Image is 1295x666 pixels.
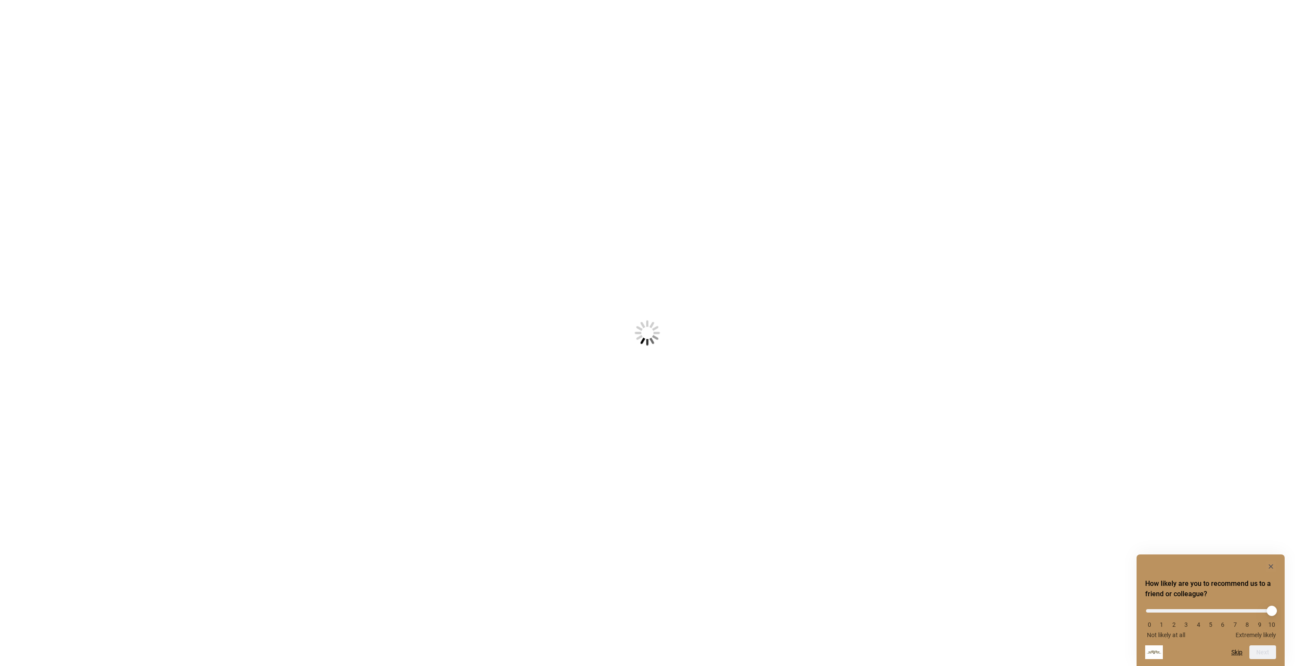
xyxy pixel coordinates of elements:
[1157,621,1166,628] li: 1
[1206,621,1215,628] li: 5
[1231,649,1242,656] button: Skip
[1231,621,1239,628] li: 7
[1182,621,1190,628] li: 3
[1170,621,1178,628] li: 2
[592,278,703,388] img: Loading
[1266,561,1276,572] button: Hide survey
[1145,579,1276,599] h2: How likely are you to recommend us to a friend or colleague? Select an option from 0 to 10, with ...
[1236,632,1276,638] span: Extremely likely
[1255,621,1264,628] li: 9
[1218,621,1227,628] li: 6
[1243,621,1252,628] li: 8
[1145,603,1276,638] div: How likely are you to recommend us to a friend or colleague? Select an option from 0 to 10, with ...
[1147,632,1185,638] span: Not likely at all
[1249,645,1276,659] button: Next question
[1194,621,1203,628] li: 4
[1145,561,1276,659] div: How likely are you to recommend us to a friend or colleague? Select an option from 0 to 10, with ...
[1267,621,1276,628] li: 10
[1145,621,1154,628] li: 0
